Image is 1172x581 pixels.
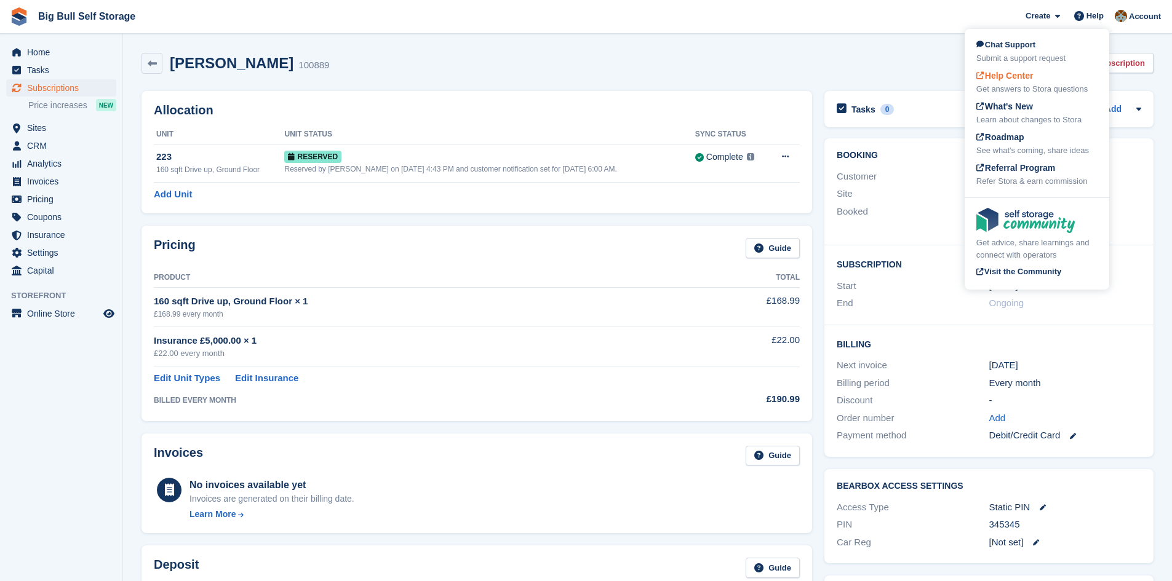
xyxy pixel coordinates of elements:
[284,164,695,175] div: Reserved by [PERSON_NAME] on [DATE] 4:43 PM and customer notification set for [DATE] 6:00 AM.
[989,500,1141,515] div: Static PIN
[27,137,101,154] span: CRM
[837,393,989,408] div: Discount
[837,151,1141,160] h2: Booking
[837,170,989,184] div: Customer
[989,411,1006,425] a: Add
[976,162,1098,188] a: Referral Program Refer Stora & earn commission
[837,500,989,515] div: Access Type
[28,100,87,111] span: Price increases
[976,175,1098,188] div: Refer Stora & earn commission
[284,151,341,163] span: Reserved
[837,187,989,201] div: Site
[11,290,122,302] span: Storefront
[156,164,284,175] div: 160 sqft Drive up, Ground Floor
[989,298,1024,308] span: Ongoing
[837,205,989,231] div: Booked
[1105,103,1122,117] a: Add
[284,125,695,144] th: Unit Status
[154,371,220,385] a: Edit Unit Types
[837,338,1141,350] h2: Billing
[154,125,284,144] th: Unit
[837,279,989,293] div: Start
[976,237,1098,261] div: Get advice, share learnings and connect with operators
[685,326,800,366] td: £22.00
[189,508,354,521] a: Learn More
[6,262,116,279] a: menu
[837,258,1141,270] h2: Subscription
[695,125,768,144] th: Sync Status
[27,208,101,226] span: Coupons
[976,267,1061,276] span: Visit the Community
[189,508,236,521] div: Learn More
[154,268,685,288] th: Product
[6,79,116,97] a: menu
[6,173,116,190] a: menu
[27,244,101,261] span: Settings
[976,40,1035,49] span: Chat Support
[6,244,116,261] a: menu
[154,334,685,348] div: Insurance £5,000.00 × 1
[154,347,685,360] div: £22.00 every month
[837,358,989,373] div: Next invoice
[976,69,1098,95] a: Help Center Get answers to Stora questions
[6,208,116,226] a: menu
[685,268,800,288] th: Total
[989,393,1141,408] div: -
[989,358,1141,373] div: [DATE]
[6,137,116,154] a: menu
[989,376,1141,390] div: Every month
[1026,10,1050,22] span: Create
[27,262,101,279] span: Capital
[837,296,989,310] div: End
[837,429,989,443] div: Payment method
[746,238,800,258] a: Guide
[976,114,1098,126] div: Learn about changes to Stora
[235,371,298,385] a: Edit Insurance
[6,44,116,61] a: menu
[837,536,989,550] div: Car Reg
[976,131,1098,157] a: Roadmap See what's coming, share ideas
[989,518,1141,532] div: 345345
[976,83,1098,95] div: Get answers to Stora questions
[27,119,101,136] span: Sites
[880,104,895,115] div: 0
[96,99,116,111] div: NEW
[189,492,354,505] div: Invoices are generated on their billing date.
[976,132,1024,142] span: Roadmap
[976,208,1098,280] a: Get advice, share learnings and connect with operators Visit the Community
[1086,10,1104,22] span: Help
[102,306,116,321] a: Preview store
[27,173,101,190] span: Invoices
[976,163,1055,173] span: Referral Program
[976,144,1098,157] div: See what's coming, share ideas
[989,429,1141,443] div: Debit/Credit Card
[976,208,1075,233] img: community-logo-e120dcb29bea30313fccf008a00513ea5fe9ad107b9d62852cae38739ed8438e.svg
[10,7,28,26] img: stora-icon-8386f47178a22dfd0bd8f6a31ec36ba5ce8667c1dd55bd0f319d3a0aa187defe.svg
[189,478,354,492] div: No invoices available yet
[154,103,800,117] h2: Allocation
[976,71,1034,81] span: Help Center
[837,376,989,390] div: Billing period
[1115,10,1127,22] img: Mike Llewellen Palmer
[154,188,192,202] a: Add Unit
[976,101,1033,111] span: What's New
[837,411,989,425] div: Order number
[27,155,101,172] span: Analytics
[989,536,1141,550] div: [Not set]
[154,395,685,406] div: BILLED EVERY MONTH
[1129,10,1161,23] span: Account
[6,61,116,79] a: menu
[154,309,685,320] div: £168.99 every month
[6,305,116,322] a: menu
[706,151,743,164] div: Complete
[6,191,116,208] a: menu
[837,481,1141,491] h2: BearBox Access Settings
[27,44,101,61] span: Home
[27,191,101,208] span: Pricing
[28,98,116,112] a: Price increases NEW
[27,79,101,97] span: Subscriptions
[976,52,1098,65] div: Submit a support request
[27,226,101,243] span: Insurance
[685,287,800,326] td: £168.99
[6,119,116,136] a: menu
